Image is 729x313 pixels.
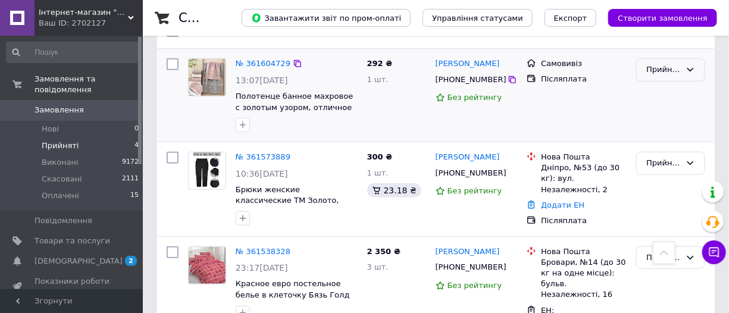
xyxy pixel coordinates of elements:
[541,152,627,162] div: Нова Пошта
[130,190,139,201] span: 15
[236,185,339,216] a: Брюки женские классические ТМ Золото, размер 56-58
[42,190,79,201] span: Оплачені
[448,186,502,195] span: Без рейтингу
[189,247,226,284] img: Фото товару
[35,236,110,246] span: Товари та послуги
[189,59,226,96] img: Фото товару
[436,246,500,258] a: [PERSON_NAME]
[541,246,627,257] div: Нова Пошта
[367,247,401,256] span: 2 350 ₴
[42,174,82,184] span: Скасовані
[646,157,681,170] div: Прийнято
[188,58,226,96] a: Фото товару
[367,75,389,84] span: 1 шт.
[367,168,389,177] span: 1 шт.
[608,9,717,27] button: Створити замовлення
[545,9,597,27] button: Експорт
[618,14,708,23] span: Створити замовлення
[541,201,584,209] a: Додати ЕН
[193,152,221,189] img: Фото товару
[42,124,59,134] span: Нові
[436,58,500,70] a: [PERSON_NAME]
[35,276,110,298] span: Показники роботи компанії
[541,74,627,84] div: Післяплата
[554,14,587,23] span: Експорт
[35,74,143,95] span: Замовлення та повідомлення
[122,174,139,184] span: 2111
[433,165,508,181] div: [PHONE_NUMBER]
[367,152,393,161] span: 300 ₴
[448,281,502,290] span: Без рейтингу
[646,252,681,264] div: Прийнято
[702,240,726,264] button: Чат з покупцем
[367,183,421,198] div: 23.18 ₴
[541,58,627,69] div: Самовивіз
[433,259,508,275] div: [PHONE_NUMBER]
[42,157,79,168] span: Виконані
[541,162,627,195] div: Дніпро, №53 (до 30 кг): вул. Незалежності, 2
[367,59,393,68] span: 292 ₴
[236,92,353,123] a: Полотенце банное махровое с золотым узором, отличное качество
[39,18,143,29] div: Ваш ID: 2702127
[236,76,288,85] span: 13:07[DATE]
[436,152,500,163] a: [PERSON_NAME]
[188,152,226,190] a: Фото товару
[134,140,139,151] span: 4
[236,247,290,256] a: № 361538328
[179,11,299,25] h1: Список замовлень
[236,169,288,179] span: 10:36[DATE]
[35,215,92,226] span: Повідомлення
[35,256,123,267] span: [DEMOGRAPHIC_DATA]
[35,105,84,115] span: Замовлення
[42,140,79,151] span: Прийняті
[433,72,508,87] div: [PHONE_NUMBER]
[122,157,139,168] span: 9172
[432,14,523,23] span: Управління статусами
[423,9,533,27] button: Управління статусами
[188,246,226,284] a: Фото товару
[541,215,627,226] div: Післяплата
[596,13,717,22] a: Створити замовлення
[236,59,290,68] a: № 361604729
[236,263,288,273] span: 23:17[DATE]
[125,256,137,266] span: 2
[236,152,290,161] a: № 361573889
[541,257,627,301] div: Бровари, №14 (до 30 кг на одне місце): бульв. Незалежності, 16
[251,12,401,23] span: Завантажити звіт по пром-оплаті
[448,93,502,102] span: Без рейтингу
[242,9,411,27] button: Завантажити звіт по пром-оплаті
[134,124,139,134] span: 0
[367,262,389,271] span: 3 шт.
[39,7,128,18] span: Інтернет-магазин "Укрхлопок"
[6,42,140,63] input: Пошук
[646,64,681,76] div: Прийнято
